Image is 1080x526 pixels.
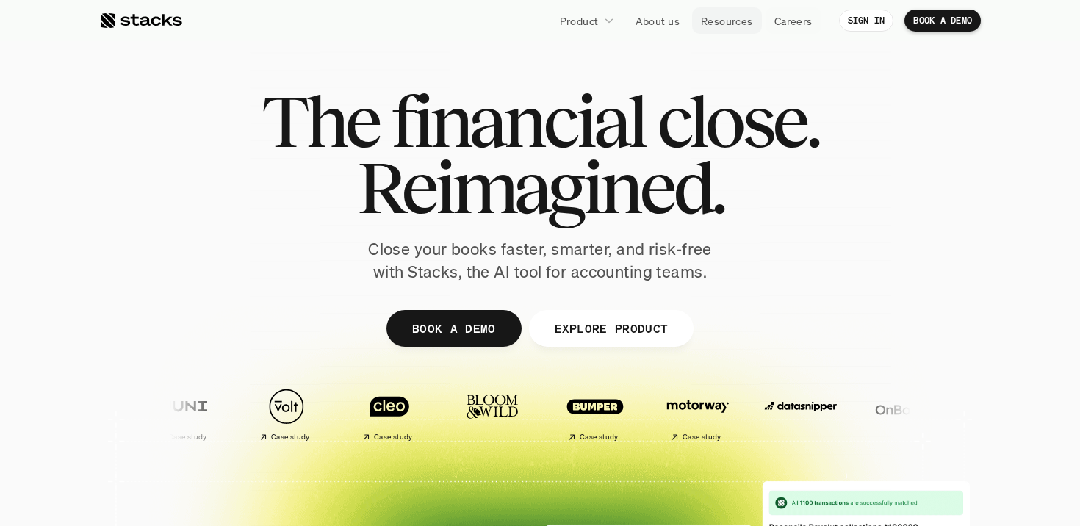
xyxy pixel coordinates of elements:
a: BOOK A DEMO [904,10,981,32]
h2: Case study [578,433,617,442]
a: SIGN IN [839,10,894,32]
h2: Case study [372,433,411,442]
p: BOOK A DEMO [913,15,972,26]
a: Case study [649,381,744,447]
p: Careers [774,13,813,29]
h2: Case study [681,433,720,442]
a: Case study [134,381,230,447]
a: Case study [340,381,436,447]
p: SIGN IN [848,15,885,26]
h2: Case study [270,433,309,442]
a: Case study [546,381,641,447]
span: close. [657,88,818,154]
p: About us [636,13,680,29]
a: BOOK A DEMO [386,310,522,347]
p: EXPLORE PRODUCT [554,317,668,339]
a: Privacy Policy [173,280,238,290]
a: Resources [692,7,762,34]
span: Reimagined. [357,154,724,220]
p: Resources [701,13,753,29]
a: About us [627,7,688,34]
a: EXPLORE PRODUCT [528,310,694,347]
p: Product [560,13,599,29]
span: financial [391,88,644,154]
span: The [262,88,378,154]
p: BOOK A DEMO [412,317,496,339]
a: Case study [237,381,333,447]
a: Careers [766,7,821,34]
p: Close your books faster, smarter, and risk-free with Stacks, the AI tool for accounting teams. [356,238,724,284]
h2: Case study [167,433,206,442]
